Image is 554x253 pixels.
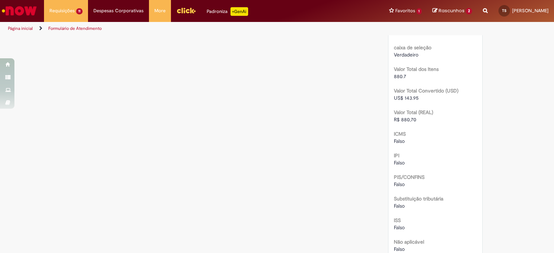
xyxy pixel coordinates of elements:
p: +GenAi [230,7,248,16]
b: Não aplicável [394,239,424,245]
b: Valor Total dos Itens [394,66,439,72]
span: 11 [76,8,83,14]
span: Falso [394,159,405,166]
b: Valor Total Convertido (USD) [394,87,458,94]
span: Falso [394,224,405,231]
span: US$ 143.95 [394,95,419,101]
span: TS [502,8,506,13]
div: Padroniza [207,7,248,16]
b: ISS [394,217,401,223]
span: Rascunhos [439,7,465,14]
span: Falso [394,246,405,252]
span: Falso [394,181,405,188]
a: Rascunhos [432,8,472,14]
span: Verdadeiro [394,51,418,58]
ul: Trilhas de página [5,22,364,35]
a: Página inicial [8,26,33,31]
b: IPI [394,152,399,159]
span: R$ 880,70 [394,116,416,123]
a: Formulário de Atendimento [48,26,102,31]
span: Requisições [49,7,75,14]
span: Favoritos [395,7,415,14]
img: click_logo_yellow_360x200.png [176,5,196,16]
b: ICMS [394,131,406,137]
span: 880.7 [394,73,406,80]
span: Despesas Corporativas [93,7,144,14]
b: Substituição tributária [394,195,443,202]
span: Falso [394,138,405,144]
span: Falso [394,203,405,209]
a: Click to view Lista de Itens [394,30,454,36]
img: ServiceNow [1,4,38,18]
span: 2 [466,8,472,14]
span: More [154,7,166,14]
span: 1 [417,8,422,14]
span: [PERSON_NAME] [512,8,549,14]
b: Valor Total (REAL) [394,109,433,116]
b: PIS/CONFINS [394,174,425,180]
b: caixa de seleção [394,44,431,51]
